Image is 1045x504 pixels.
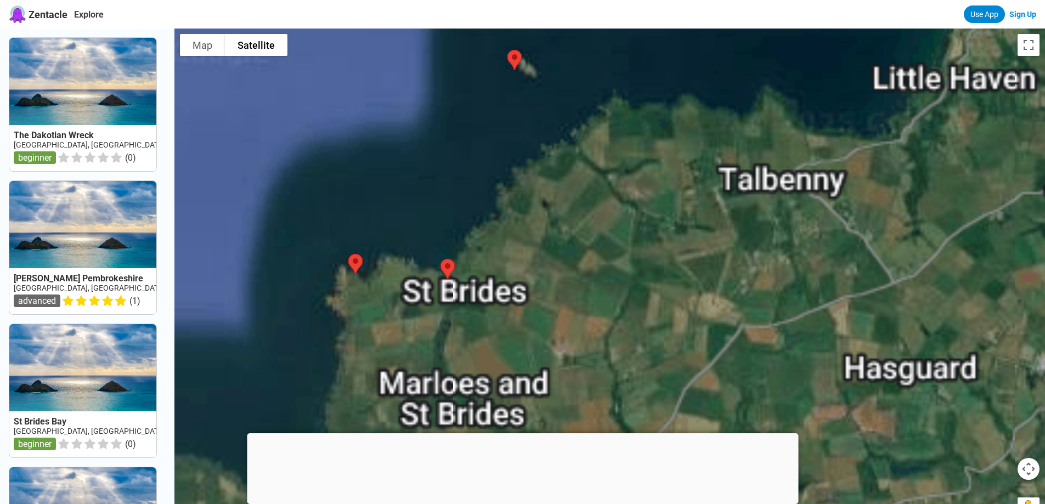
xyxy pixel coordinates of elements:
[964,5,1005,23] a: Use App
[74,9,104,20] a: Explore
[9,5,26,23] img: Zentacle logo
[180,34,225,56] button: Show street map
[247,433,798,501] iframe: Advertisement
[1009,10,1036,19] a: Sign Up
[9,5,67,23] a: Zentacle logoZentacle
[1018,458,1040,480] button: Map camera controls
[29,9,67,20] span: Zentacle
[1018,34,1040,56] button: Toggle fullscreen view
[225,34,287,56] button: Show satellite imagery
